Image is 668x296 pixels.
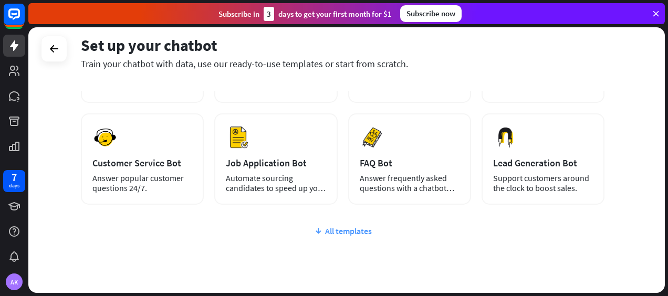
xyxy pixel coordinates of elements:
[81,58,604,70] div: Train your chatbot with data, use our ready-to-use templates or start from scratch.
[9,182,19,189] div: days
[264,7,274,21] div: 3
[81,226,604,236] div: All templates
[81,35,604,55] div: Set up your chatbot
[92,157,192,169] div: Customer Service Bot
[218,7,392,21] div: Subscribe in days to get your first month for $1
[92,173,192,193] div: Answer popular customer questions 24/7.
[6,273,23,290] div: AK
[493,157,593,169] div: Lead Generation Bot
[8,4,40,36] button: Open LiveChat chat widget
[360,173,460,193] div: Answer frequently asked questions with a chatbot and save your time.
[400,5,462,22] div: Subscribe now
[226,157,326,169] div: Job Application Bot
[3,170,25,192] a: 7 days
[12,173,17,182] div: 7
[493,173,593,193] div: Support customers around the clock to boost sales.
[226,173,326,193] div: Automate sourcing candidates to speed up your hiring process.
[360,157,460,169] div: FAQ Bot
